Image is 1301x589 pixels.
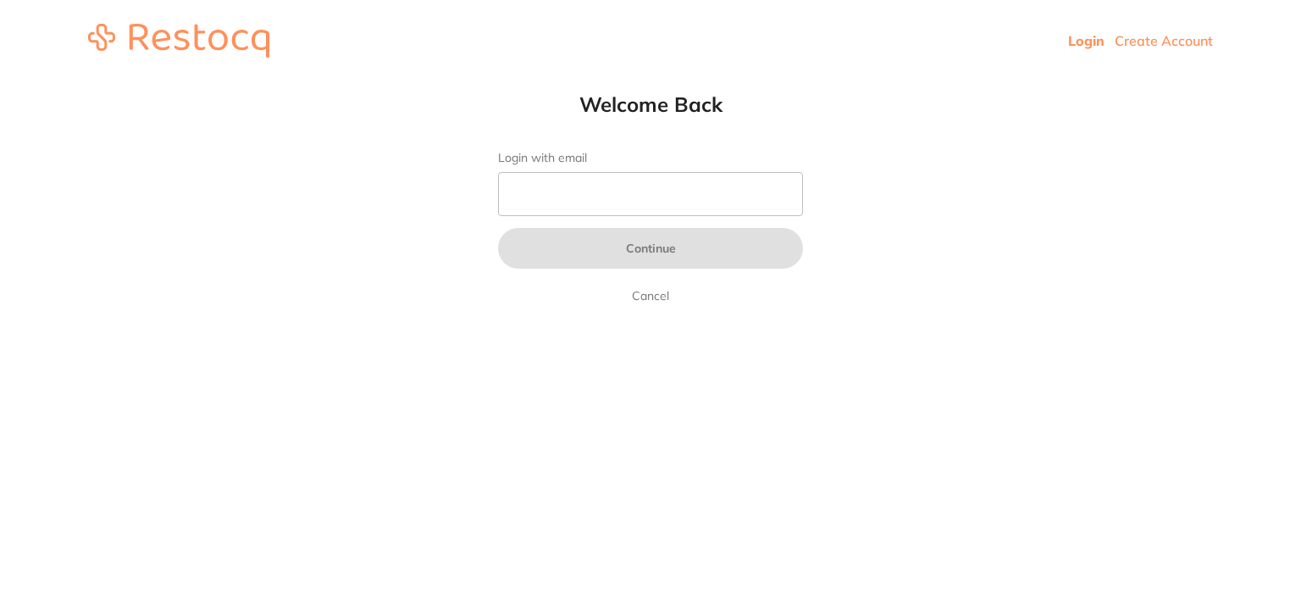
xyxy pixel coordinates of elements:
a: Cancel [628,286,673,306]
label: Login with email [498,151,803,165]
a: Create Account [1115,32,1213,49]
h1: Welcome Back [464,92,837,117]
button: Continue [498,228,803,269]
img: restocq_logo.svg [88,24,269,58]
a: Login [1068,32,1104,49]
